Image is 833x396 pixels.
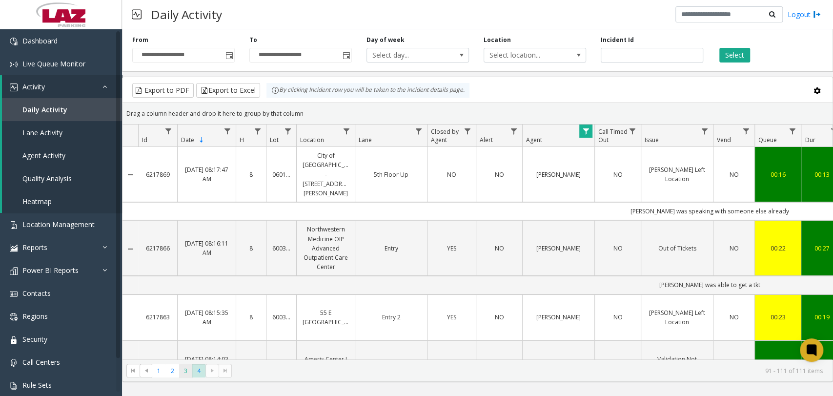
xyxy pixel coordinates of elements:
[129,367,137,375] span: Go to the first page
[647,354,707,373] a: Validation Not Working
[461,125,474,138] a: Closed by Agent Filter Menu
[140,364,153,377] span: Go to the previous page
[198,136,205,144] span: Sortable
[10,61,18,68] img: 'icon'
[242,244,260,253] a: 8
[272,244,290,253] a: 600326
[122,171,138,179] a: Collapse Details
[165,364,179,377] span: Page 2
[367,48,448,62] span: Select day...
[10,336,18,344] img: 'icon'
[221,125,234,138] a: Date Filter Menu
[10,359,18,367] img: 'icon'
[146,2,227,26] h3: Daily Activity
[758,136,777,144] span: Queue
[122,245,138,253] a: Collapse Details
[22,312,48,321] span: Regions
[601,313,635,322] a: NO
[22,220,95,229] span: Location Management
[22,174,72,183] span: Quality Analysis
[805,136,815,144] span: Dur
[132,83,194,98] button: Export to PDF
[433,244,470,253] a: YES
[2,190,122,213] a: Heatmap
[761,313,795,322] a: 00:23
[22,151,65,160] span: Agent Activity
[447,313,456,321] span: YES
[270,136,279,144] span: Lot
[366,36,405,44] label: Day of week
[813,9,821,20] img: logout
[719,170,749,179] a: NO
[22,128,62,137] span: Lane Activity
[484,36,511,44] label: Location
[22,289,51,298] span: Contacts
[482,313,516,322] a: NO
[249,36,257,44] label: To
[242,359,260,368] a: 8
[482,170,516,179] a: NO
[132,36,148,44] label: From
[303,308,349,327] a: 55 E [GEOGRAPHIC_DATA]
[526,136,542,144] span: Agent
[303,151,349,198] a: City of [GEOGRAPHIC_DATA] - [STREET_ADDRESS][PERSON_NAME]
[2,98,122,121] a: Daily Activity
[761,244,795,253] a: 00:22
[271,86,279,94] img: infoIcon.svg
[626,125,639,138] a: Call Timed Out Filter Menu
[142,136,147,144] span: Id
[144,313,171,322] a: 6217863
[730,244,739,252] span: NO
[10,290,18,298] img: 'icon'
[22,357,60,367] span: Call Centers
[266,83,469,98] div: By clicking Incident row you will be taken to the incident details page.
[482,244,516,253] a: NO
[698,125,711,138] a: Issue Filter Menu
[272,313,290,322] a: 600349
[122,105,833,122] div: Drag a column header and drop it here to group by that column
[484,48,565,62] span: Select location...
[786,125,799,138] a: Queue Filter Menu
[22,59,85,68] span: Live Queue Monitor
[739,125,752,138] a: Vend Filter Menu
[10,221,18,229] img: 'icon'
[22,82,45,91] span: Activity
[482,359,516,368] a: NO
[761,359,795,368] a: 00:13
[22,380,52,390] span: Rule Sets
[412,125,425,138] a: Lane Filter Menu
[647,244,707,253] a: Out of Tickets
[144,170,171,179] a: 6217869
[10,244,18,252] img: 'icon'
[162,125,175,138] a: Id Filter Menu
[788,9,821,20] a: Logout
[22,197,52,206] span: Heatmap
[10,267,18,275] img: 'icon'
[2,75,122,98] a: Activity
[272,359,290,368] a: 580646
[717,136,731,144] span: Vend
[528,313,589,322] a: [PERSON_NAME]
[22,36,58,45] span: Dashboard
[507,125,520,138] a: Alert Filter Menu
[433,359,470,368] a: YES
[433,313,470,322] a: YES
[22,243,47,252] span: Reports
[2,121,122,144] a: Lane Activity
[300,136,324,144] span: Location
[601,36,634,44] label: Incident Id
[152,364,165,377] span: Page 1
[361,170,421,179] a: 5th Floor Up
[447,170,456,179] span: NO
[10,83,18,91] img: 'icon'
[242,170,260,179] a: 8
[447,244,456,252] span: YES
[598,127,628,144] span: Call Timed Out
[22,105,67,114] span: Daily Activity
[281,125,294,138] a: Lot Filter Menu
[361,244,421,253] a: Entry
[10,313,18,321] img: 'icon'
